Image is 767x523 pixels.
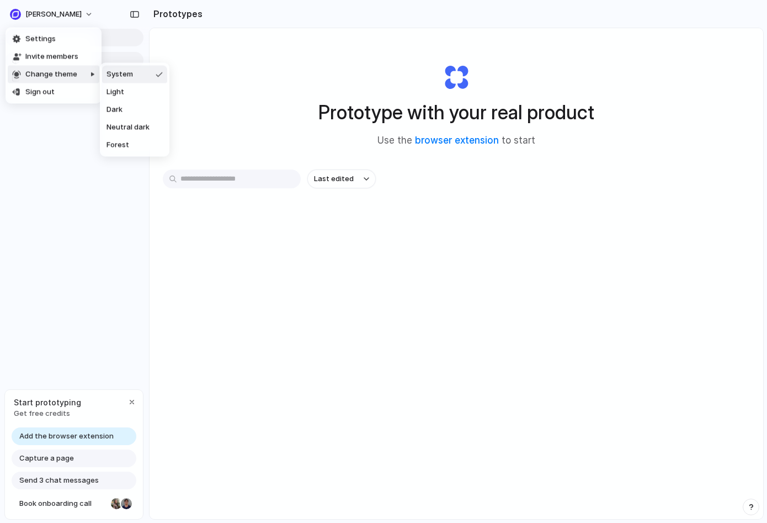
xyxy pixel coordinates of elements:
span: Neutral dark [106,122,150,133]
span: Invite members [25,51,78,62]
span: System [106,69,133,80]
span: Forest [106,140,129,151]
span: Light [106,87,124,98]
span: Settings [25,34,56,45]
span: Dark [106,104,122,115]
span: Change theme [25,69,77,80]
span: Sign out [25,87,55,98]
